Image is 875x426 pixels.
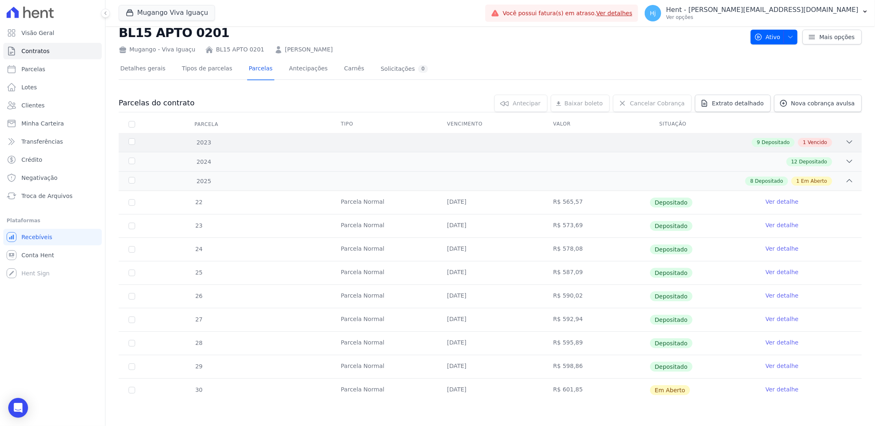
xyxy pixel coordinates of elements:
a: Antecipações [288,58,330,80]
a: Ver detalhe [765,198,798,206]
td: R$ 601,85 [543,379,650,402]
span: Em Aberto [650,385,690,395]
span: Depositado [650,268,693,278]
td: R$ 565,57 [543,191,650,214]
a: Visão Geral [3,25,102,41]
span: Depositado [762,139,790,146]
td: Parcela Normal [331,379,437,402]
td: R$ 573,69 [543,214,650,237]
a: Ver detalhes [597,10,633,16]
input: Só é possível selecionar pagamentos em aberto [129,293,135,300]
span: Depositado [650,362,693,372]
a: Conta Hent [3,247,102,263]
span: Ativo [754,30,781,44]
a: Troca de Arquivos [3,188,102,204]
span: Depositado [650,315,693,325]
td: Parcela Normal [331,355,437,378]
span: Transferências [21,137,63,146]
input: Só é possível selecionar pagamentos em aberto [129,246,135,253]
span: 24 [194,246,203,252]
span: 28 [194,340,203,346]
span: Em Aberto [801,177,827,185]
button: Hj Hent - [PERSON_NAME][EMAIL_ADDRESS][DOMAIN_NAME] Ver opções [638,2,875,25]
span: 12 [791,158,798,165]
td: Parcela Normal [331,191,437,214]
input: default [129,387,135,393]
span: Crédito [21,156,42,164]
td: R$ 592,94 [543,308,650,331]
a: Ver detalhe [765,291,798,300]
td: [DATE] [437,332,543,355]
td: [DATE] [437,285,543,308]
td: [DATE] [437,261,543,284]
a: Negativação [3,170,102,186]
span: Depositado [650,291,693,301]
span: Depositado [650,244,693,254]
td: [DATE] [437,214,543,237]
a: Extrato detalhado [695,95,771,112]
th: Vencimento [437,116,543,133]
span: 8 [750,177,753,185]
td: R$ 578,08 [543,238,650,261]
a: Ver detalhe [765,362,798,370]
div: Solicitações [381,65,428,73]
span: 2025 [196,177,211,186]
a: Minha Carteira [3,115,102,132]
a: Solicitações0 [379,58,430,80]
a: Crédito [3,151,102,168]
td: Parcela Normal [331,238,437,261]
span: 2023 [196,138,211,147]
span: Clientes [21,101,44,109]
a: BL15 APTO 0201 [216,45,264,54]
h2: BL15 APTO 0201 [119,23,744,42]
span: Depositado [650,221,693,231]
span: Minha Carteira [21,119,64,128]
a: Carnês [342,58,366,80]
span: Depositado [650,198,693,207]
div: Plataformas [7,216,98,226]
td: [DATE] [437,379,543,402]
input: Só é possível selecionar pagamentos em aberto [129,363,135,370]
td: R$ 590,02 [543,285,650,308]
div: 0 [418,65,428,73]
span: Negativação [21,174,58,182]
span: 2024 [196,158,211,166]
p: Hent - [PERSON_NAME][EMAIL_ADDRESS][DOMAIN_NAME] [666,6,859,14]
a: Detalhes gerais [119,58,167,80]
span: Vencido [808,139,827,146]
span: Hj [650,10,656,16]
td: R$ 587,09 [543,261,650,284]
a: Nova cobrança avulsa [774,95,862,112]
p: Ver opções [666,14,859,21]
span: Troca de Arquivos [21,192,73,200]
span: Visão Geral [21,29,54,37]
a: Ver detalhe [765,268,798,276]
a: Lotes [3,79,102,95]
a: Contratos [3,43,102,59]
td: R$ 595,89 [543,332,650,355]
td: Parcela Normal [331,308,437,331]
td: R$ 598,86 [543,355,650,378]
a: Ver detalhe [765,338,798,347]
span: 1 [796,177,800,185]
th: Situação [650,116,756,133]
span: 25 [194,269,203,276]
span: Nova cobrança avulsa [791,99,855,107]
h3: Parcelas do contrato [119,98,194,108]
td: [DATE] [437,308,543,331]
input: Só é possível selecionar pagamentos em aberto [129,199,135,206]
a: Mais opções [802,30,862,44]
span: Depositado [799,158,827,165]
span: Contratos [21,47,49,55]
a: [PERSON_NAME] [285,45,333,54]
span: Depositado [650,338,693,348]
span: 30 [194,386,203,393]
td: Parcela Normal [331,332,437,355]
a: Tipos de parcelas [180,58,234,80]
button: Ativo [751,30,798,44]
span: Você possui fatura(s) em atraso. [503,9,632,18]
span: Mais opções [819,33,855,41]
td: Parcela Normal [331,214,437,237]
span: 1 [803,139,806,146]
th: Valor [543,116,650,133]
